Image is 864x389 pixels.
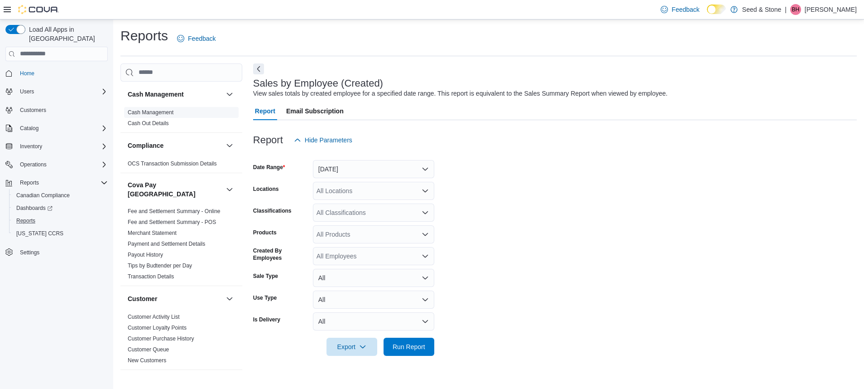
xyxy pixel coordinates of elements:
[128,90,184,99] h3: Cash Management
[128,357,166,364] span: New Customers
[16,68,38,79] a: Home
[422,253,429,260] button: Open list of options
[2,140,111,153] button: Inventory
[792,4,800,15] span: Bh
[422,231,429,238] button: Open list of options
[13,228,108,239] span: Washington CCRS
[128,120,169,127] span: Cash Out Details
[255,102,275,120] span: Report
[120,27,168,45] h1: Reports
[384,338,434,356] button: Run Report
[16,192,70,199] span: Canadian Compliance
[128,294,222,303] button: Customer
[128,263,192,269] a: Tips by Budtender per Day
[128,120,169,126] a: Cash Out Details
[128,357,166,364] a: New Customers
[188,34,216,43] span: Feedback
[286,102,344,120] span: Email Subscription
[16,204,53,212] span: Dashboards
[13,215,39,226] a: Reports
[16,159,50,170] button: Operations
[785,4,787,15] p: |
[253,229,277,236] label: Products
[128,141,222,150] button: Compliance
[18,5,59,14] img: Cova
[13,190,73,201] a: Canadian Compliance
[290,131,356,149] button: Hide Parameters
[253,294,277,301] label: Use Type
[13,190,108,201] span: Canadian Compliance
[253,89,667,98] div: View sales totals by created employee for a specified date range. This report is equivalent to th...
[128,109,173,116] a: Cash Management
[20,161,47,168] span: Operations
[128,346,169,353] span: Customer Queue
[742,4,781,15] p: Seed & Stone
[128,180,222,199] button: Cova Pay [GEOGRAPHIC_DATA]
[128,208,221,214] a: Fee and Settlement Summary - Online
[2,85,111,98] button: Users
[128,314,180,320] a: Customer Activity List
[128,335,194,342] span: Customer Purchase History
[20,179,39,186] span: Reports
[5,63,108,282] nav: Complex example
[707,5,726,14] input: Dark Mode
[20,125,38,132] span: Catalog
[13,203,108,214] span: Dashboards
[790,4,801,15] div: Bailey howes
[16,141,46,152] button: Inventory
[128,230,177,236] a: Merchant Statement
[326,338,377,356] button: Export
[20,107,46,114] span: Customers
[13,215,108,226] span: Reports
[120,158,242,173] div: Compliance
[313,312,434,331] button: All
[13,228,67,239] a: [US_STATE] CCRS
[128,252,163,258] a: Payout History
[128,336,194,342] a: Customer Purchase History
[20,143,42,150] span: Inventory
[120,206,242,286] div: Cova Pay [GEOGRAPHIC_DATA]
[128,273,174,280] span: Transaction Details
[2,245,111,258] button: Settings
[253,316,280,323] label: Is Delivery
[128,219,216,226] span: Fee and Settlement Summary - POS
[657,0,703,19] a: Feedback
[393,342,425,351] span: Run Report
[20,70,34,77] span: Home
[120,311,242,370] div: Customer
[16,230,63,237] span: [US_STATE] CCRS
[253,185,279,193] label: Locations
[16,104,108,116] span: Customers
[128,229,177,237] span: Merchant Statement
[9,189,111,202] button: Canadian Compliance
[128,90,222,99] button: Cash Management
[16,177,108,188] span: Reports
[128,141,163,150] h3: Compliance
[25,25,108,43] span: Load All Apps in [GEOGRAPHIC_DATA]
[253,207,292,214] label: Classifications
[16,123,108,134] span: Catalog
[313,291,434,309] button: All
[16,123,42,134] button: Catalog
[422,209,429,216] button: Open list of options
[9,202,111,214] a: Dashboards
[9,227,111,240] button: [US_STATE] CCRS
[128,219,216,225] a: Fee and Settlement Summary - POS
[20,249,39,256] span: Settings
[2,103,111,117] button: Customers
[253,247,309,262] label: Created By Employees
[422,187,429,194] button: Open list of options
[16,217,35,224] span: Reports
[128,346,169,353] a: Customer Queue
[672,5,699,14] span: Feedback
[16,247,43,258] a: Settings
[128,241,205,247] a: Payment and Settlement Details
[2,176,111,189] button: Reports
[253,164,285,171] label: Date Range
[120,107,242,132] div: Cash Management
